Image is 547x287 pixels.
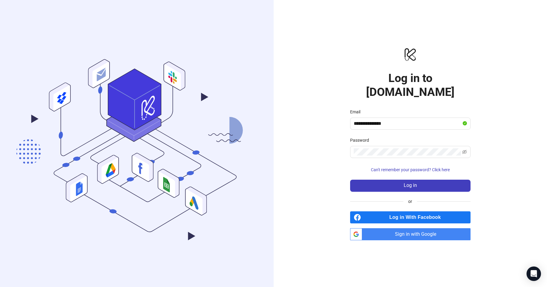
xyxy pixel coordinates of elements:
[462,150,467,154] span: eye-invisible
[350,137,373,143] label: Password
[354,148,461,156] input: Password
[371,167,450,172] span: Can't remember your password? Click here
[350,167,471,172] a: Can't remember your password? Click here
[350,228,471,240] a: Sign in with Google
[350,109,364,115] label: Email
[404,183,417,188] span: Log in
[350,165,471,175] button: Can't remember your password? Click here
[350,180,471,192] button: Log in
[350,71,471,99] h1: Log in to [DOMAIN_NAME]
[354,120,462,127] input: Email
[350,211,471,223] a: Log in With Facebook
[403,198,417,205] span: or
[363,211,471,223] span: Log in With Facebook
[365,228,471,240] span: Sign in with Google
[527,266,541,281] div: Open Intercom Messenger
